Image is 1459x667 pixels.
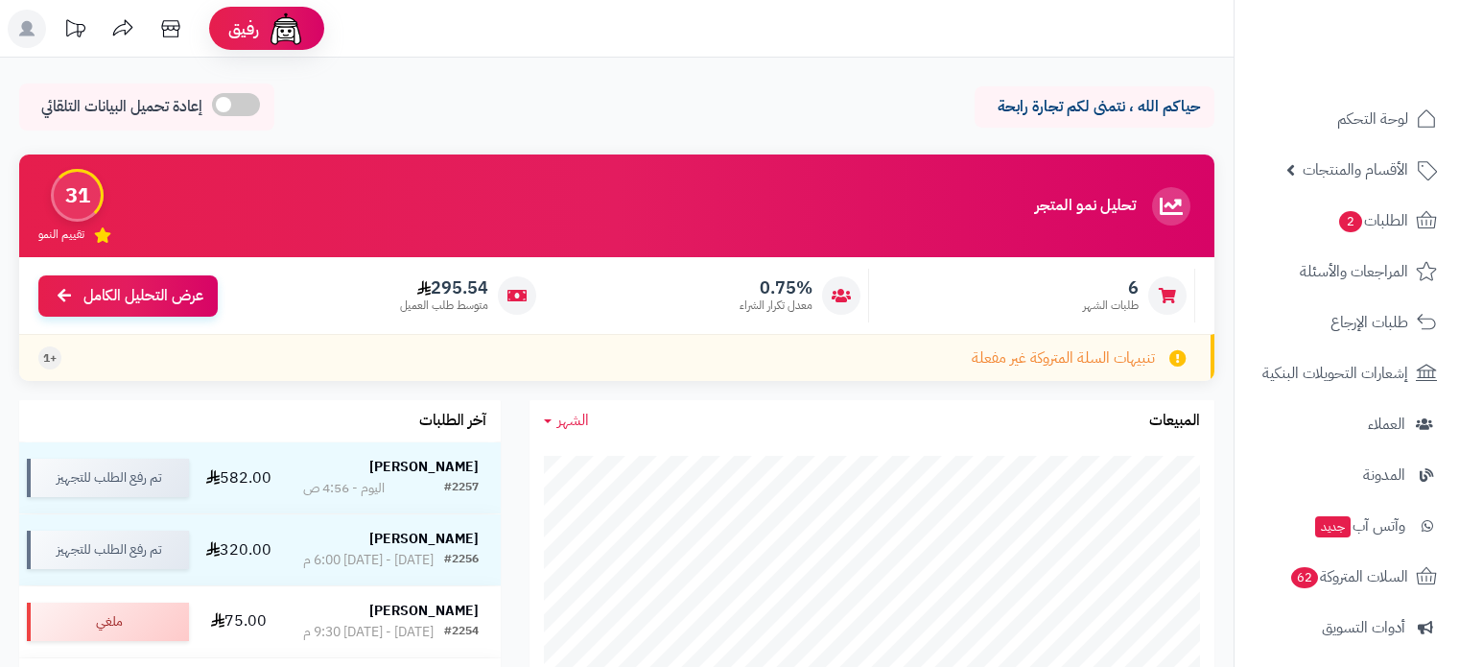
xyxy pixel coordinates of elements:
[419,413,486,430] h3: آخر الطلبات
[1246,554,1447,600] a: السلات المتروكة62
[1246,503,1447,549] a: وآتس آبجديد
[544,410,589,432] a: الشهر
[369,529,479,549] strong: [PERSON_NAME]
[557,409,589,432] span: الشهر
[228,17,259,40] span: رفيق
[400,298,488,314] span: متوسط طلب العميل
[1262,360,1408,387] span: إشعارات التحويلات البنكية
[303,623,434,642] div: [DATE] - [DATE] 9:30 م
[1246,401,1447,447] a: العملاء
[444,623,479,642] div: #2254
[197,514,281,585] td: 320.00
[1322,614,1405,641] span: أدوات التسويق
[1246,198,1447,244] a: الطلبات2
[1083,277,1139,298] span: 6
[1246,350,1447,396] a: إشعارات التحويلات البنكية
[1329,54,1441,94] img: logo-2.png
[1291,567,1318,588] span: 62
[369,457,479,477] strong: [PERSON_NAME]
[1300,258,1408,285] span: المراجعات والأسئلة
[1246,96,1447,142] a: لوحة التحكم
[1303,156,1408,183] span: الأقسام والمنتجات
[740,277,812,298] span: 0.75%
[740,298,812,314] span: معدل تكرار الشراء
[197,442,281,513] td: 582.00
[27,459,189,497] div: تم رفع الطلب للتجهيز
[51,10,99,53] a: تحديثات المنصة
[1313,512,1405,539] span: وآتس آب
[444,479,479,498] div: #2257
[1246,452,1447,498] a: المدونة
[1083,298,1139,314] span: طلبات الشهر
[369,601,479,621] strong: [PERSON_NAME]
[972,347,1155,369] span: تنبيهات السلة المتروكة غير مفعلة
[989,96,1200,118] p: حياكم الله ، نتمنى لكم تجارة رابحة
[1289,563,1408,590] span: السلات المتروكة
[1246,605,1447,651] a: أدوات التسويق
[1246,299,1447,345] a: طلبات الإرجاع
[1330,309,1408,336] span: طلبات الإرجاع
[1363,462,1405,488] span: المدونة
[400,277,488,298] span: 295.54
[303,551,434,570] div: [DATE] - [DATE] 6:00 م
[41,96,202,118] span: إعادة تحميل البيانات التلقائي
[38,226,84,243] span: تقييم النمو
[267,10,305,48] img: ai-face.png
[1149,413,1200,430] h3: المبيعات
[27,603,189,641] div: ملغي
[83,285,203,307] span: عرض التحليل الكامل
[1368,411,1405,438] span: العملاء
[38,275,218,317] a: عرض التحليل الكامل
[1035,198,1136,215] h3: تحليل نمو المتجر
[1337,106,1408,132] span: لوحة التحكم
[444,551,479,570] div: #2256
[27,531,189,569] div: تم رفع الطلب للتجهيز
[1337,207,1408,234] span: الطلبات
[303,479,385,498] div: اليوم - 4:56 ص
[43,350,57,367] span: +1
[1246,249,1447,295] a: المراجعات والأسئلة
[1315,516,1351,537] span: جديد
[1339,211,1362,232] span: 2
[197,586,281,657] td: 75.00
